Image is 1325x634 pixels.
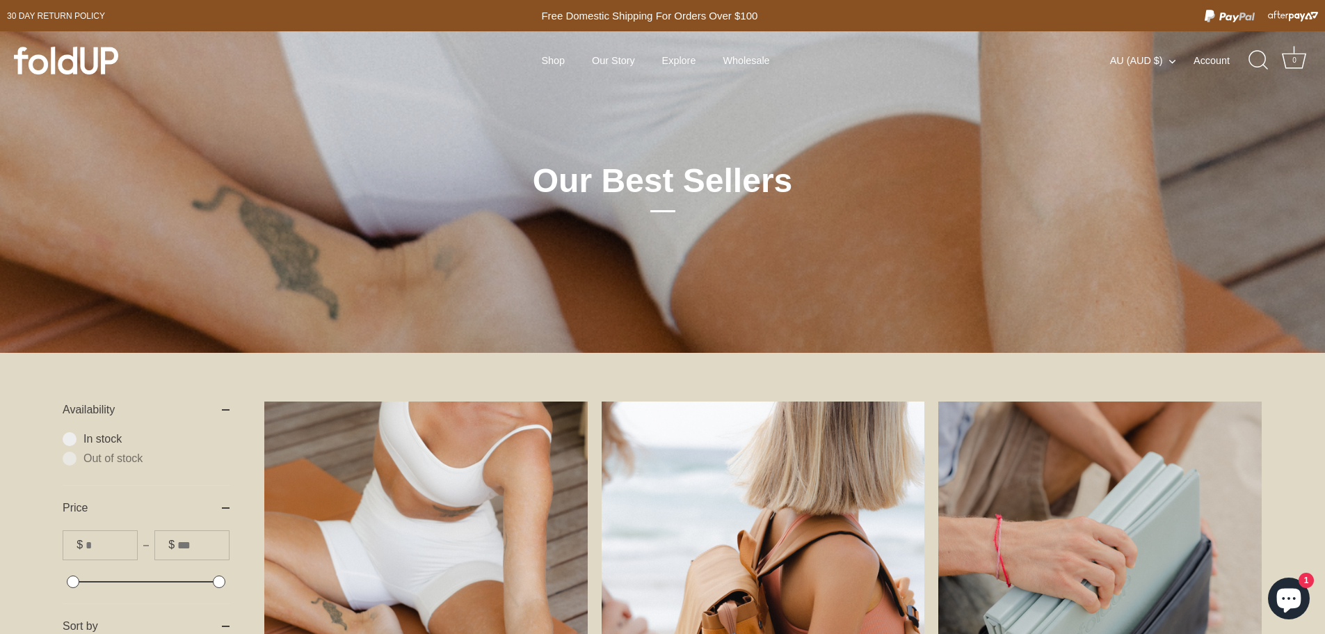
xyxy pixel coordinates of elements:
a: 30 day Return policy [7,8,105,24]
a: Wholesale [711,47,782,74]
span: $ [168,538,175,551]
span: In stock [83,432,230,446]
a: Our Story [580,47,647,74]
a: foldUP [14,47,215,74]
input: To [177,531,229,560]
inbox-online-store-chat: Shopify online store chat [1264,578,1314,623]
a: Account [1194,52,1254,69]
img: foldUP [14,47,118,74]
h1: Our Best Sellers [430,160,896,212]
summary: Availability [63,388,230,432]
div: Primary navigation [507,47,804,74]
a: Search [1244,45,1274,76]
span: Out of stock [83,452,230,466]
input: From [86,531,137,560]
summary: Price [63,486,230,530]
button: AU (AUD $) [1110,54,1191,67]
a: Explore [650,47,707,74]
div: 0 [1287,54,1301,68]
span: $ [77,538,83,551]
a: Shop [529,47,577,74]
a: Cart [1279,45,1310,76]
